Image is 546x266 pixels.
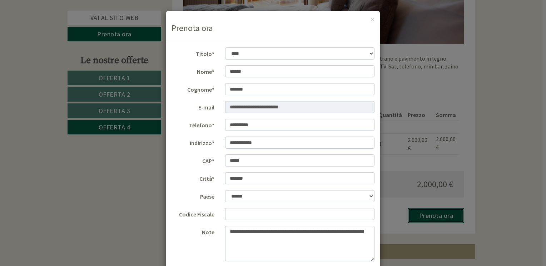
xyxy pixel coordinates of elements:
[166,119,220,129] label: Telefono*
[166,137,220,147] label: Indirizzo*
[166,83,220,94] label: Cognome*
[166,208,220,219] label: Codice Fiscale
[172,24,374,33] h3: Prenota ora
[166,47,220,58] label: Titolo*
[371,16,374,23] button: ×
[166,172,220,183] label: Città*
[166,101,220,112] label: E-mail
[166,65,220,76] label: Nome*
[166,226,220,236] label: Note
[166,190,220,201] label: Paese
